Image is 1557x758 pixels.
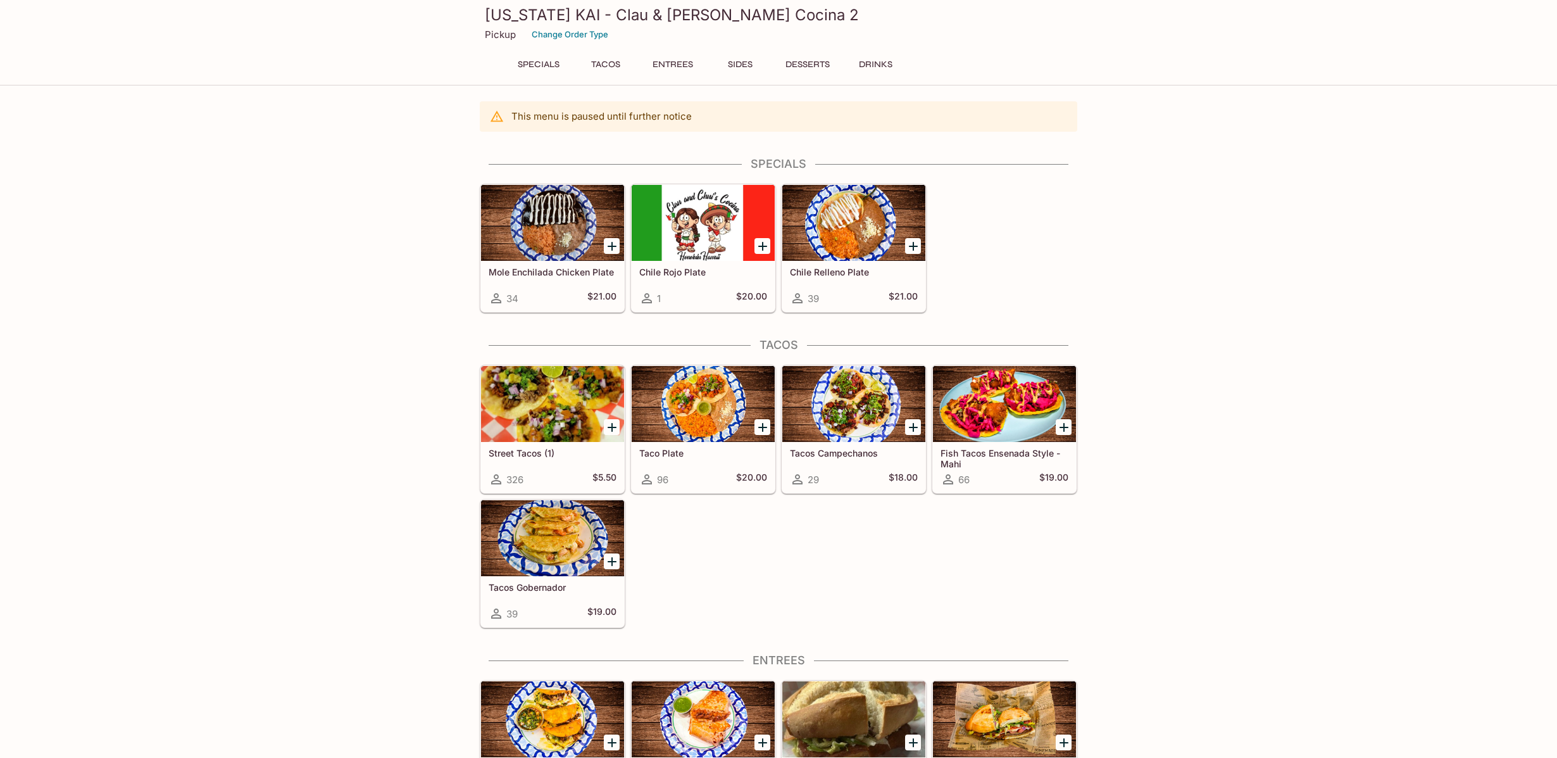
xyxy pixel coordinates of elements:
a: Mole Enchilada Chicken Plate34$21.00 [480,184,625,312]
a: Tacos Gobernador39$19.00 [480,500,625,628]
button: Sides [711,56,768,73]
div: Birria (Taco, Burrito or Quesadilla) [481,681,624,757]
h5: $21.00 [587,291,616,306]
div: Taco Plate [632,366,775,442]
button: Drinks [847,56,904,73]
h5: Tacos Gobernador [489,582,616,593]
button: Add Burrito or Chimichanga [754,735,770,750]
span: 66 [958,474,970,486]
a: Taco Plate96$20.00 [631,365,775,493]
div: Tacos Campechanos [782,366,925,442]
h4: Entrees [480,654,1077,667]
button: Tacos [577,56,634,73]
button: Add Fish Tacos Ensenada Style - Mahi [1056,419,1072,435]
div: Chile Rojo Plate [632,185,775,261]
a: Tacos Campechanos29$18.00 [782,365,926,493]
button: Add Birria (Taco, Burrito or Quesadilla) [604,735,620,750]
span: 39 [808,293,819,305]
p: This menu is paused until further notice [511,110,692,122]
h5: Tacos Campechanos [790,448,918,458]
a: Street Tacos (1)326$5.50 [480,365,625,493]
a: Fish Tacos Ensenada Style - Mahi66$19.00 [932,365,1077,493]
span: 96 [657,474,668,486]
button: Add Tortas [905,735,921,750]
button: Entrees [644,56,701,73]
h5: Chile Rojo Plate [639,267,767,277]
button: Add Street Tacos (1) [604,419,620,435]
div: Fish Tacos Ensenada Style - Mahi [933,366,1076,442]
h5: $21.00 [889,291,918,306]
h5: $5.50 [592,472,616,487]
button: Add Tacos Campechanos [905,419,921,435]
a: Chile Relleno Plate39$21.00 [782,184,926,312]
span: 1 [657,293,661,305]
a: Chile Rojo Plate1$20.00 [631,184,775,312]
div: Chile Relleno Plate [782,185,925,261]
button: Change Order Type [526,25,614,44]
button: Add Tacos Gobernador [604,553,620,569]
h5: $18.00 [889,472,918,487]
span: 39 [506,608,518,620]
span: 29 [808,474,819,486]
h5: $19.00 [1039,472,1068,487]
span: 34 [506,293,518,305]
div: Street Tacos (1) [481,366,624,442]
h3: [US_STATE] KAI - Clau & [PERSON_NAME] Cocina 2 [485,5,1072,25]
h5: Taco Plate [639,448,767,458]
button: Add Taco Plate [754,419,770,435]
h5: $20.00 [736,472,767,487]
button: Specials [510,56,567,73]
button: Add Chile Rojo Plate [754,238,770,254]
div: Tacos Gobernador [481,500,624,576]
h5: Mole Enchilada Chicken Plate [489,267,616,277]
h4: Specials [480,157,1077,171]
div: Tortas [782,681,925,757]
div: Burrito or Chimichanga [632,681,775,757]
h4: Tacos [480,338,1077,352]
h5: Chile Relleno Plate [790,267,918,277]
p: Pickup [485,28,516,41]
h5: Fish Tacos Ensenada Style - Mahi [941,448,1068,469]
h5: $20.00 [736,291,767,306]
button: Desserts [778,56,837,73]
h5: Street Tacos (1) [489,448,616,458]
div: Mole Enchilada Chicken Plate [481,185,624,261]
span: 326 [506,474,523,486]
div: Cubana Torta [933,681,1076,757]
button: Add Mole Enchilada Chicken Plate [604,238,620,254]
h5: $19.00 [587,606,616,621]
button: Add Chile Relleno Plate [905,238,921,254]
button: Add Cubana Torta [1056,735,1072,750]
